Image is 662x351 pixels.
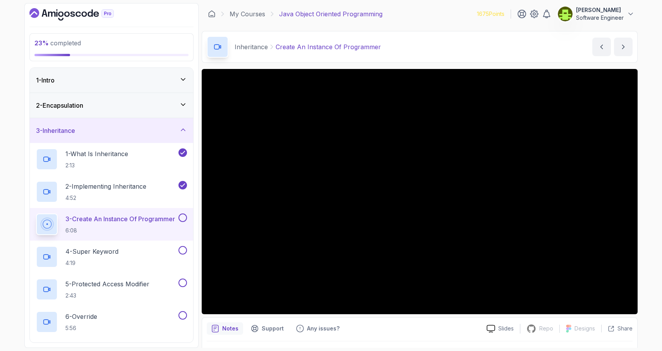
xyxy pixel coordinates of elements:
p: Repo [539,325,553,332]
button: Support button [246,322,288,335]
button: Feedback button [292,322,344,335]
p: [PERSON_NAME] [576,6,624,14]
button: user profile image[PERSON_NAME]Software Engineer [557,6,635,22]
h3: 2 - Encapsulation [36,101,83,110]
p: Share [617,325,633,332]
p: 2:13 [65,162,128,169]
p: 3 - Create An Instance Of Programmer [65,214,175,224]
p: Java Object Oriented Programming [279,9,382,19]
button: 1-Intro [30,68,193,93]
button: 2-Implementing Inheritance4:52 [36,181,187,203]
p: 4:52 [65,194,146,202]
a: Dashboard [29,8,132,21]
span: 23 % [34,39,49,47]
a: Dashboard [208,10,216,18]
h3: 1 - Intro [36,76,55,85]
button: 6-Override5:56 [36,311,187,333]
p: 2 - Implementing Inheritance [65,182,146,191]
img: user profile image [558,7,573,21]
button: 4-Super Keyword4:19 [36,246,187,268]
p: Support [262,325,284,332]
p: Designs [575,325,595,332]
p: Create An Instance Of Programmer [276,42,381,52]
button: 3-Create An Instance Of Programmer6:08 [36,213,187,235]
p: Software Engineer [576,14,624,22]
p: 4:19 [65,259,118,267]
p: 1675 Points [477,10,504,18]
p: Slides [498,325,514,332]
button: 3-Inheritance [30,118,193,143]
button: Share [601,325,633,332]
p: Notes [222,325,238,332]
button: notes button [207,322,243,335]
p: 2:43 [65,292,149,299]
a: My Courses [230,9,265,19]
p: 1 - What Is Inheritance [65,149,128,158]
button: 1-What Is Inheritance2:13 [36,148,187,170]
p: 6:08 [65,227,175,234]
button: 2-Encapsulation [30,93,193,118]
p: 5 - Protected Access Modifier [65,279,149,289]
p: Inheritance [235,42,268,52]
p: 6 - Override [65,312,97,321]
iframe: 3 - Create an instance of Programmer [202,69,638,314]
button: previous content [592,38,611,56]
p: 4 - Super Keyword [65,247,118,256]
button: next content [614,38,633,56]
a: Slides [480,325,520,333]
span: completed [34,39,81,47]
p: Any issues? [307,325,340,332]
button: 5-Protected Access Modifier2:43 [36,279,187,300]
p: 5:56 [65,324,97,332]
h3: 3 - Inheritance [36,126,75,135]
